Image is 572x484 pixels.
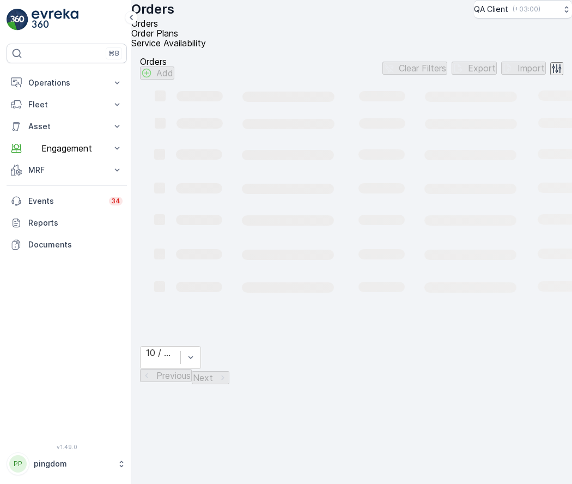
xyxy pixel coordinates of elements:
a: Documents [7,234,127,256]
p: ⌘B [108,49,119,58]
p: Operations [28,77,105,88]
p: Export [468,63,496,73]
p: Next [193,373,213,383]
p: Fleet [28,99,105,110]
span: v 1.49.0 [7,444,127,450]
p: Orders [140,57,174,66]
p: Add [156,68,173,78]
div: 10 / Page [146,348,175,358]
p: Clear Filters [399,63,446,73]
button: Export [452,62,497,75]
div: PP [9,455,27,473]
p: Import [518,63,545,73]
button: Operations [7,72,127,94]
a: Reports [7,212,127,234]
p: Reports [28,217,123,228]
button: Clear Filters [382,62,447,75]
button: Next [192,371,229,384]
p: Engagement [28,143,105,153]
button: Fleet [7,94,127,116]
button: Previous [140,369,192,382]
button: PPpingdom [7,452,127,475]
img: logo_light-DOdMpM7g.png [32,9,78,31]
span: Orders [131,18,158,29]
button: Add [140,66,174,80]
span: Service Availability [131,38,206,49]
button: Import [501,62,546,75]
p: Previous [156,371,191,380]
button: MRF [7,159,127,181]
p: pingdom [34,458,112,469]
img: logo [7,9,28,31]
a: Events34 [7,190,127,212]
p: Orders [131,1,174,18]
button: Engagement [7,137,127,159]
p: 34 [111,197,120,205]
p: QA Client [474,4,508,15]
p: Asset [28,121,105,132]
button: Asset [7,116,127,137]
span: Order Plans [131,28,178,39]
p: ( +03:00 ) [513,5,540,14]
p: Events [28,196,102,207]
p: MRF [28,165,105,176]
p: Documents [28,239,123,250]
